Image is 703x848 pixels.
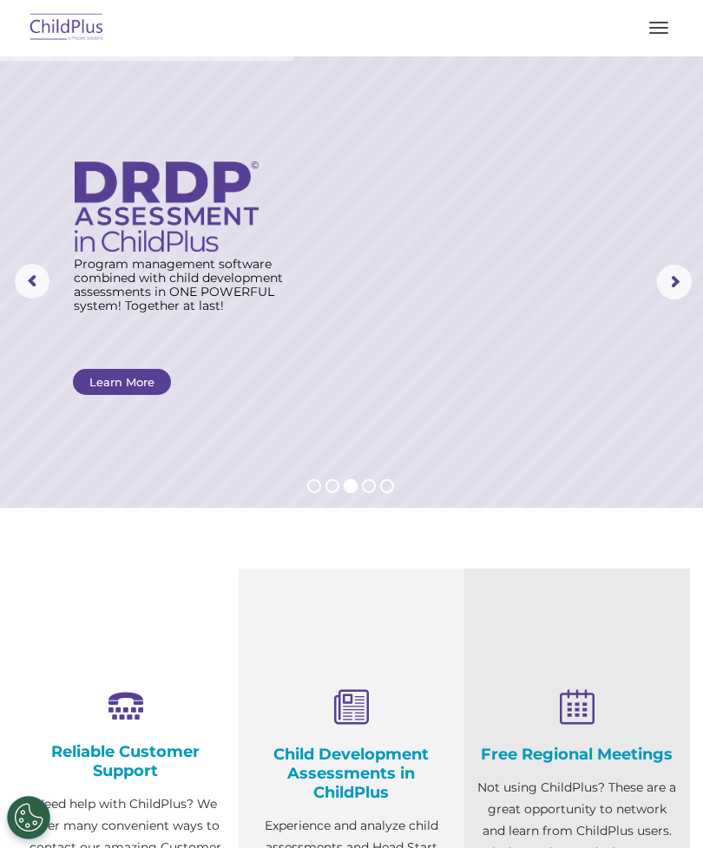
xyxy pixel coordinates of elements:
h4: Reliable Customer Support [26,742,226,780]
img: DRDP Assessment in ChildPlus [75,161,259,252]
button: Cookies Settings [7,796,50,839]
h4: Free Regional Meetings [477,745,677,764]
img: ChildPlus by Procare Solutions [26,8,108,49]
a: Learn More [73,369,171,395]
rs-layer: Program management software combined with child development assessments in ONE POWERFUL system! T... [74,257,299,312]
h4: Child Development Assessments in ChildPlus [252,745,451,802]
